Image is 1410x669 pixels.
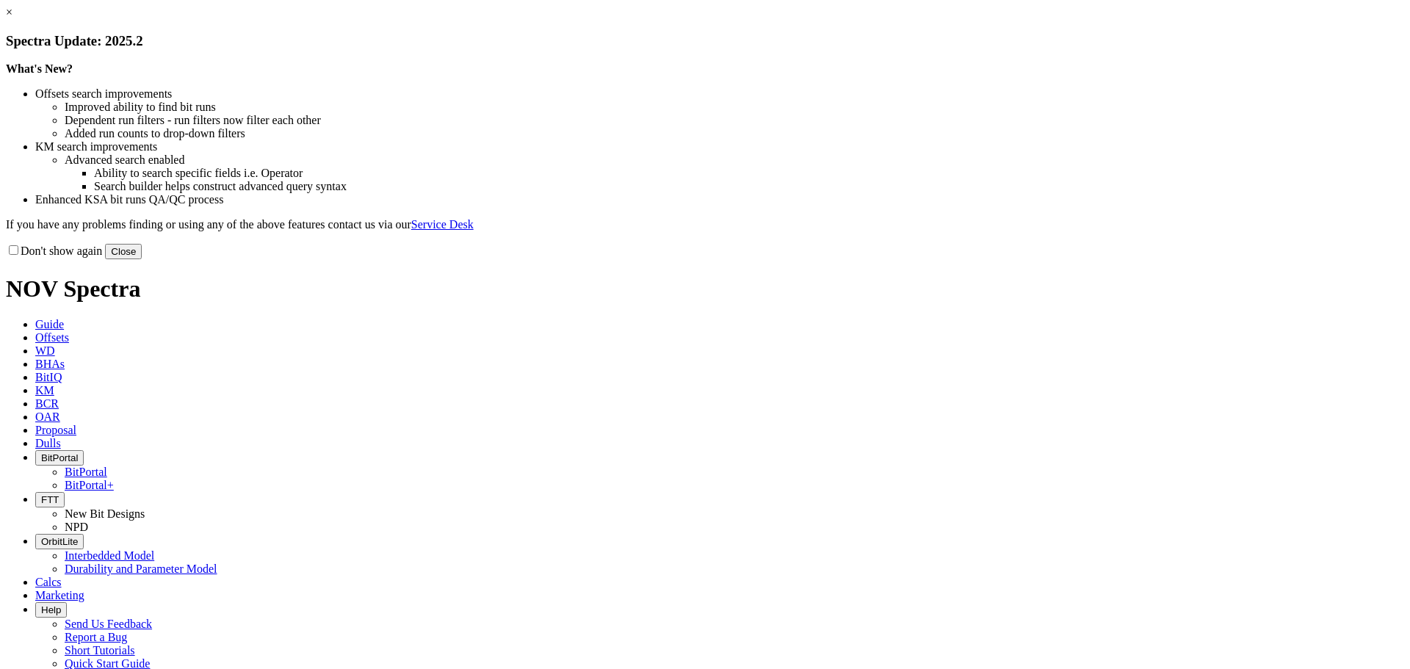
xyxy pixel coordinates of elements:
span: Guide [35,318,64,330]
li: Offsets search improvements [35,87,1404,101]
span: BHAs [35,358,65,370]
li: Advanced search enabled [65,153,1404,167]
span: WD [35,344,55,357]
a: NPD [65,521,88,533]
input: Don't show again [9,245,18,255]
span: OrbitLite [41,536,78,547]
p: If you have any problems finding or using any of the above features contact us via our [6,218,1404,231]
a: Service Desk [411,218,474,231]
li: Ability to search specific fields i.e. Operator [94,167,1404,180]
span: BitPortal [41,452,78,463]
button: Close [105,244,142,259]
span: Proposal [35,424,76,436]
span: Help [41,604,61,615]
a: Interbedded Model [65,549,154,562]
a: Short Tutorials [65,644,135,657]
a: Durability and Parameter Model [65,563,217,575]
li: Dependent run filters - run filters now filter each other [65,114,1404,127]
strong: What's New? [6,62,73,75]
li: Search builder helps construct advanced query syntax [94,180,1404,193]
h3: Spectra Update: 2025.2 [6,33,1404,49]
span: FTT [41,494,59,505]
span: OAR [35,411,60,423]
a: BitPortal+ [65,479,114,491]
span: KM [35,384,54,397]
li: Enhanced KSA bit runs QA/QC process [35,193,1404,206]
span: BitIQ [35,371,62,383]
h1: NOV Spectra [6,275,1404,303]
a: Report a Bug [65,631,127,643]
label: Don't show again [6,245,102,257]
a: Send Us Feedback [65,618,152,630]
li: Added run counts to drop-down filters [65,127,1404,140]
span: Dulls [35,437,61,449]
li: KM search improvements [35,140,1404,153]
span: Marketing [35,589,84,601]
li: Improved ability to find bit runs [65,101,1404,114]
a: × [6,6,12,18]
span: Calcs [35,576,62,588]
span: Offsets [35,331,69,344]
a: BitPortal [65,466,107,478]
a: New Bit Designs [65,507,145,520]
span: BCR [35,397,59,410]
